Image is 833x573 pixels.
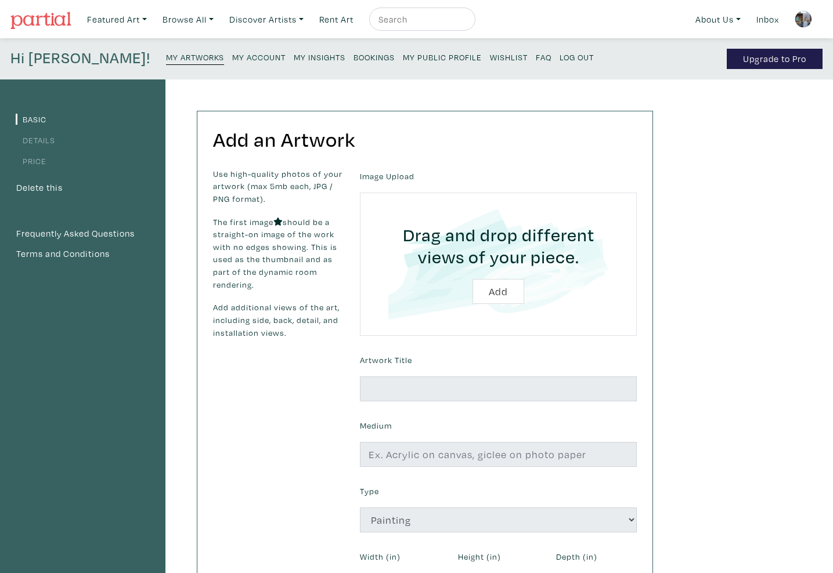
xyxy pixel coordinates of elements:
[213,127,637,152] h2: Add an Artwork
[16,135,55,146] a: Details
[727,49,823,69] a: Upgrade to Pro
[10,49,150,69] h4: Hi [PERSON_NAME]!
[795,10,812,28] img: phpThumb.php
[82,8,152,31] a: Featured Art
[166,49,224,65] a: My Artworks
[360,550,401,563] label: Width (in)
[354,52,395,63] small: Bookings
[213,168,342,205] p: Use high-quality photos of your artwork (max 5mb each, JPG / PNG format).
[213,301,342,339] p: Add additional views of the art, including side, back, detail, and installation views.
[490,52,528,63] small: Wishlist
[536,52,551,63] small: FAQ
[360,485,379,498] label: Type
[560,49,594,64] a: Log Out
[294,49,345,64] a: My Insights
[232,52,286,63] small: My Account
[536,49,551,64] a: FAQ
[360,354,412,367] label: Artwork Title
[690,8,746,31] a: About Us
[157,8,219,31] a: Browse All
[360,419,392,432] label: Medium
[16,246,150,262] a: Terms and Conditions
[354,49,395,64] a: Bookings
[556,550,597,563] label: Depth (in)
[560,52,594,63] small: Log Out
[16,155,46,166] a: Price
[166,52,224,63] small: My Artworks
[360,442,637,467] input: Ex. Acrylic on canvas, giclee on photo paper
[16,114,46,125] a: Basic
[213,216,342,291] p: The first image should be a straight-on image of the work with no edges showing. This is used as ...
[403,49,482,64] a: My Public Profile
[403,52,482,63] small: My Public Profile
[16,226,150,241] a: Frequently Asked Questions
[490,49,528,64] a: Wishlist
[232,49,286,64] a: My Account
[224,8,309,31] a: Discover Artists
[16,180,63,195] button: Delete this
[360,170,414,183] label: Image Upload
[458,550,501,563] label: Height (in)
[751,8,784,31] a: Inbox
[377,12,464,27] input: Search
[294,52,345,63] small: My Insights
[314,8,359,31] a: Rent Art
